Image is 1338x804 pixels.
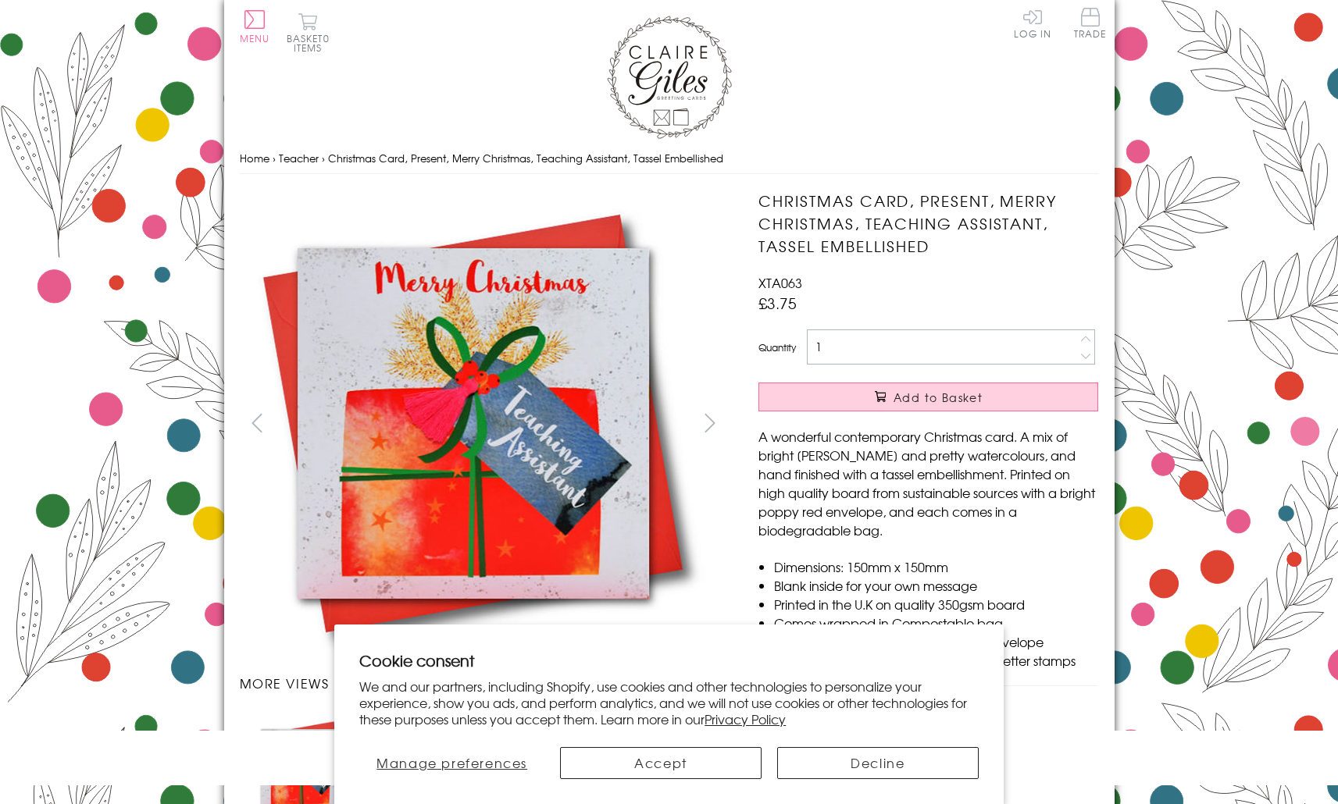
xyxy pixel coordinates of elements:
[774,595,1098,614] li: Printed in the U.K on quality 350gsm board
[239,190,708,657] img: Christmas Card, Present, Merry Christmas, Teaching Assistant, Tassel Embellished
[758,190,1098,257] h1: Christmas Card, Present, Merry Christmas, Teaching Assistant, Tassel Embellished
[359,747,544,779] button: Manage preferences
[322,151,325,165] span: ›
[758,382,1098,411] button: Add to Basket
[758,273,802,292] span: XTA063
[777,747,979,779] button: Decline
[359,678,979,727] p: We and our partners, including Shopify, use cookies and other technologies to personalize your ex...
[273,151,276,165] span: ›
[376,753,527,772] span: Manage preferences
[240,405,275,440] button: prev
[279,151,319,165] a: Teacher
[294,31,330,55] span: 0 items
[607,16,732,139] img: Claire Giles Greetings Cards
[359,649,979,671] h2: Cookie consent
[758,340,796,354] label: Quantity
[560,747,762,779] button: Accept
[727,190,1196,658] img: Christmas Card, Present, Merry Christmas, Teaching Assistant, Tassel Embellished
[705,710,786,728] a: Privacy Policy
[1074,8,1107,41] a: Trade
[240,674,728,692] h3: More views
[692,405,727,440] button: next
[328,151,723,165] span: Christmas Card, Present, Merry Christmas, Teaching Assistant, Tassel Embellished
[894,390,983,405] span: Add to Basket
[774,576,1098,595] li: Blank inside for your own message
[1074,8,1107,38] span: Trade
[758,292,797,314] span: £3.75
[240,10,270,43] button: Menu
[240,151,269,165] a: Home
[774,557,1098,576] li: Dimensions: 150mm x 150mm
[774,614,1098,632] li: Comes wrapped in Compostable bag
[758,427,1098,539] p: A wonderful contemporary Christmas card. A mix of bright [PERSON_NAME] and pretty watercolours, a...
[240,143,1099,175] nav: breadcrumbs
[287,12,330,52] button: Basket0 items
[1014,8,1051,38] a: Log In
[240,31,270,45] span: Menu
